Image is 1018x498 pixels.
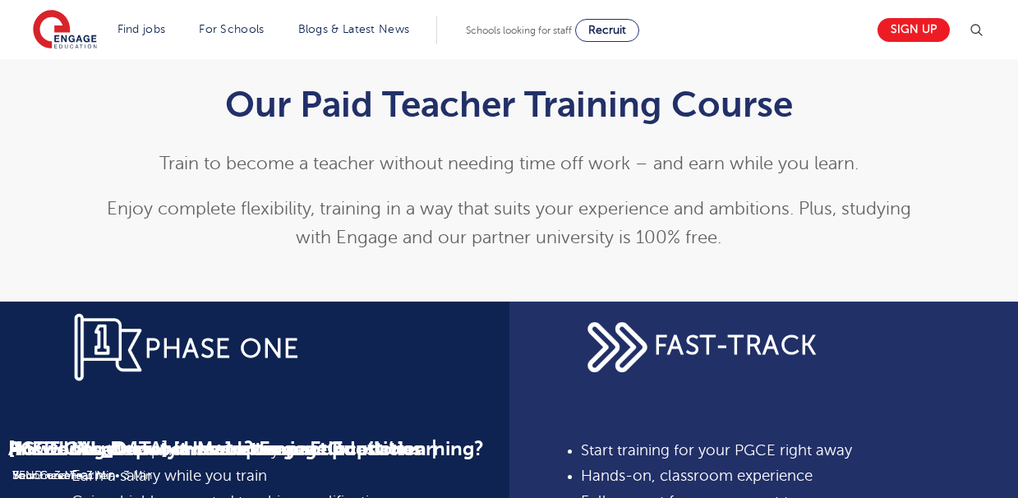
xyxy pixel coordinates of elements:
span: FAST-TRACK [654,331,818,360]
span: Enjoy complete flexibility, training in a way that suits your experience and ambitions. Plus, stu... [107,199,911,247]
span: Start training for your PGCE right away [581,442,852,459]
a: Find jobs [117,23,166,35]
a: Sign up [878,18,950,42]
h1: Our Paid Teacher Training Course [106,84,912,125]
a: Blogs & Latest News [298,23,410,35]
img: Engage Education [33,10,97,51]
span: Train to become a teacher without needing time off work – and earn while you learn. [159,154,859,173]
span: Schools looking for staff [466,25,572,36]
span: Hands-on, classroom experience [581,468,813,484]
a: For Schools [199,23,264,35]
span: Recruit [588,24,626,36]
a: Recruit [575,19,639,42]
span: PHASE ONE [145,334,300,363]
